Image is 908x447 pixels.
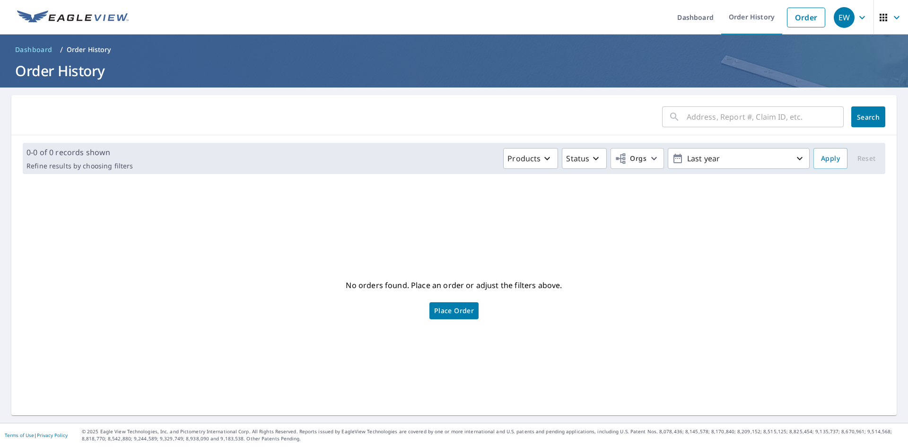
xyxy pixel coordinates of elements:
[15,45,52,54] span: Dashboard
[429,302,479,319] a: Place Order
[821,153,840,165] span: Apply
[787,8,825,27] a: Order
[5,432,34,438] a: Terms of Use
[434,308,474,313] span: Place Order
[859,113,878,122] span: Search
[834,7,855,28] div: EW
[26,147,133,158] p: 0-0 of 0 records shown
[17,10,129,25] img: EV Logo
[11,61,897,80] h1: Order History
[37,432,68,438] a: Privacy Policy
[851,106,885,127] button: Search
[562,148,607,169] button: Status
[11,42,56,57] a: Dashboard
[687,104,844,130] input: Address, Report #, Claim ID, etc.
[615,153,646,165] span: Orgs
[668,148,810,169] button: Last year
[26,162,133,170] p: Refine results by choosing filters
[503,148,558,169] button: Products
[507,153,541,164] p: Products
[67,45,111,54] p: Order History
[82,428,903,442] p: © 2025 Eagle View Technologies, Inc. and Pictometry International Corp. All Rights Reserved. Repo...
[5,432,68,438] p: |
[60,44,63,55] li: /
[11,42,897,57] nav: breadcrumb
[346,278,562,293] p: No orders found. Place an order or adjust the filters above.
[566,153,589,164] p: Status
[611,148,664,169] button: Orgs
[683,150,794,167] p: Last year
[813,148,847,169] button: Apply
